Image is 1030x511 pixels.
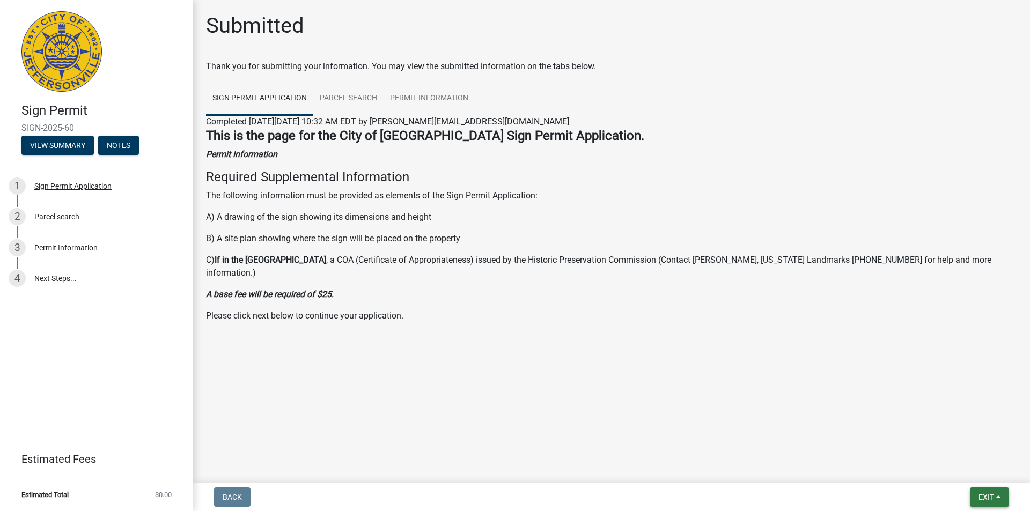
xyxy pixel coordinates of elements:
strong: If in the [GEOGRAPHIC_DATA] [215,255,326,265]
button: Notes [98,136,139,155]
span: Back [223,493,242,501]
button: Back [214,487,251,507]
div: Permit Information [34,244,98,251]
p: A) A drawing of the sign showing its dimensions and height [206,211,1017,224]
a: Parcel search [313,82,384,116]
a: Sign Permit Application [206,82,313,116]
span: Exit [979,493,994,501]
wm-modal-confirm: Summary [21,142,94,150]
h4: Sign Permit [21,103,185,119]
span: $0.00 [155,491,172,498]
a: Permit Information [384,82,475,116]
div: 4 [9,270,26,287]
button: View Summary [21,136,94,155]
p: B) A site plan showing where the sign will be placed on the property [206,232,1017,245]
p: C) , a COA (Certificate of Appropriateness) issued by the Historic Preservation Commission (Conta... [206,254,1017,279]
span: Estimated Total [21,491,69,498]
p: Please click next below to continue your application. [206,309,1017,322]
div: 3 [9,239,26,256]
p: The following information must be provided as elements of the Sign Permit Application: [206,189,1017,202]
strong: This is the page for the City of [GEOGRAPHIC_DATA] Sign Permit Application. [206,128,644,143]
span: SIGN-2025-60 [21,123,172,133]
h4: Required Supplemental Information [206,169,1017,185]
strong: A base fee will be required of $25. [206,289,334,299]
a: Estimated Fees [9,448,176,470]
div: 1 [9,177,26,195]
div: Sign Permit Application [34,182,112,190]
strong: Permit Information [206,149,277,159]
span: Completed [DATE][DATE] 10:32 AM EDT by [PERSON_NAME][EMAIL_ADDRESS][DOMAIN_NAME] [206,116,569,127]
button: Exit [970,487,1009,507]
div: Thank you for submitting your information. You may view the submitted information on the tabs below. [206,60,1017,73]
h1: Submitted [206,13,304,39]
div: Parcel search [34,213,79,220]
img: City of Jeffersonville, Indiana [21,11,102,92]
div: 2 [9,208,26,225]
wm-modal-confirm: Notes [98,142,139,150]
